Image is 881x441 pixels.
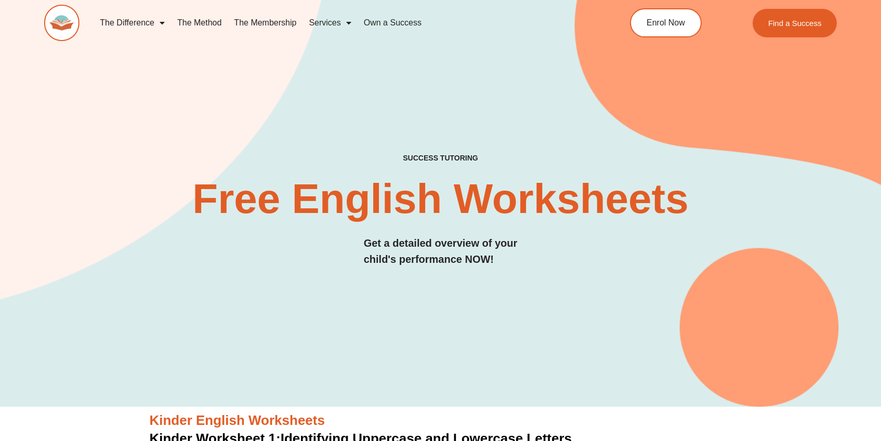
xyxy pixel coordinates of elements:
[358,11,428,35] a: Own a Success
[323,154,558,163] h4: SUCCESS TUTORING​
[647,19,685,27] span: Enrol Now
[94,11,171,35] a: The Difference
[753,9,837,37] a: Find a Success
[768,19,822,27] span: Find a Success
[303,11,357,35] a: Services
[94,11,585,35] nav: Menu
[630,8,702,37] a: Enrol Now
[364,235,518,268] h3: Get a detailed overview of your child's performance NOW!
[171,11,228,35] a: The Method
[179,178,702,220] h2: Free English Worksheets​
[150,412,732,430] h3: Kinder English Worksheets
[228,11,303,35] a: The Membership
